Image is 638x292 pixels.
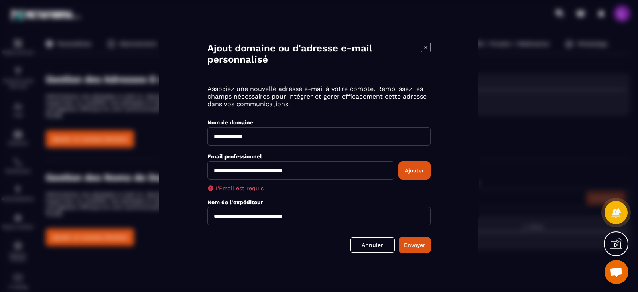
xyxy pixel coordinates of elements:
span: L'Email est requis [215,185,264,191]
label: Nom de l'expéditeur [207,199,263,205]
div: Ouvrir le chat [605,260,628,284]
label: Email professionnel [207,153,262,160]
a: Annuler [350,237,395,253]
p: Associez une nouvelle adresse e-mail à votre compte. Remplissez les champs nécessaires pour intég... [207,85,431,108]
button: Ajouter [398,161,431,180]
label: Nom de domaine [207,119,253,126]
button: Envoyer [399,237,431,253]
h4: Ajout domaine ou d'adresse e-mail personnalisé [207,43,421,65]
